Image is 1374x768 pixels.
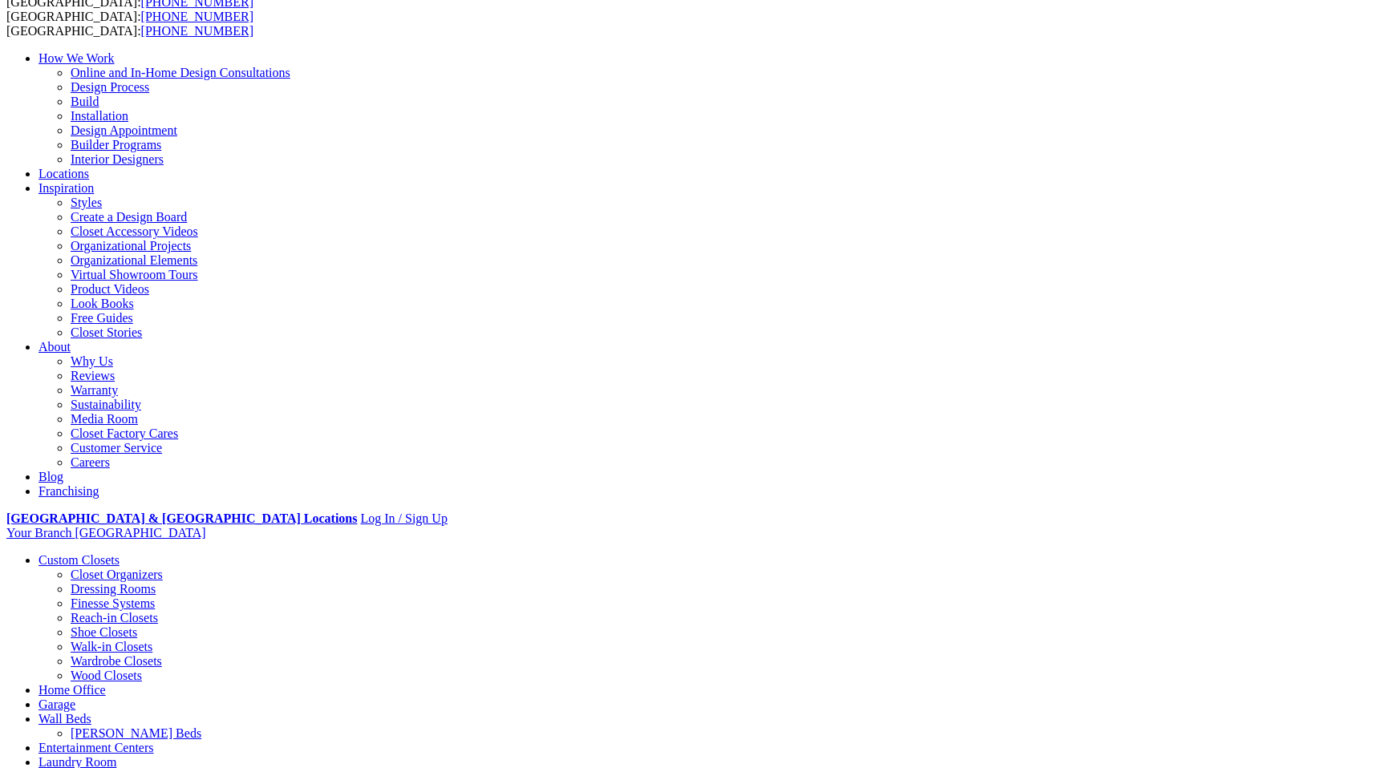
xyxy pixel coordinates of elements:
[71,726,201,740] a: [PERSON_NAME] Beds
[39,167,89,180] a: Locations
[71,268,198,281] a: Virtual Showroom Tours
[71,224,198,238] a: Closet Accessory Videos
[360,511,447,525] a: Log In / Sign Up
[71,412,138,426] a: Media Room
[71,369,115,382] a: Reviews
[71,282,149,296] a: Product Videos
[39,712,91,726] a: Wall Beds
[71,455,110,469] a: Careers
[39,181,94,195] a: Inspiration
[71,441,162,455] a: Customer Service
[71,611,158,625] a: Reach-in Closets
[39,484,99,498] a: Franchising
[6,526,71,540] span: Your Branch
[71,354,113,368] a: Why Us
[71,196,102,209] a: Styles
[71,80,149,94] a: Design Process
[71,625,137,639] a: Shoe Closets
[39,553,120,567] a: Custom Closets
[71,669,142,682] a: Wood Closets
[39,741,154,754] a: Entertainment Centers
[71,210,187,224] a: Create a Design Board
[71,138,161,152] a: Builder Programs
[6,10,253,38] span: [GEOGRAPHIC_DATA]: [GEOGRAPHIC_DATA]:
[71,109,128,123] a: Installation
[71,596,155,610] a: Finesse Systems
[75,526,205,540] span: [GEOGRAPHIC_DATA]
[71,311,133,325] a: Free Guides
[141,24,253,38] a: [PHONE_NUMBER]
[71,398,141,411] a: Sustainability
[71,239,191,253] a: Organizational Projects
[71,297,134,310] a: Look Books
[39,697,75,711] a: Garage
[71,325,142,339] a: Closet Stories
[71,640,152,653] a: Walk-in Closets
[71,582,156,596] a: Dressing Rooms
[6,511,357,525] a: [GEOGRAPHIC_DATA] & [GEOGRAPHIC_DATA] Locations
[71,123,177,137] a: Design Appointment
[71,383,118,397] a: Warranty
[39,683,106,697] a: Home Office
[6,526,206,540] a: Your Branch [GEOGRAPHIC_DATA]
[39,470,63,483] a: Blog
[71,654,162,668] a: Wardrobe Closets
[39,51,115,65] a: How We Work
[71,95,99,108] a: Build
[39,340,71,354] a: About
[71,253,197,267] a: Organizational Elements
[71,66,290,79] a: Online and In-Home Design Consultations
[71,426,178,440] a: Closet Factory Cares
[141,10,253,23] a: [PHONE_NUMBER]
[71,568,163,581] a: Closet Organizers
[71,152,164,166] a: Interior Designers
